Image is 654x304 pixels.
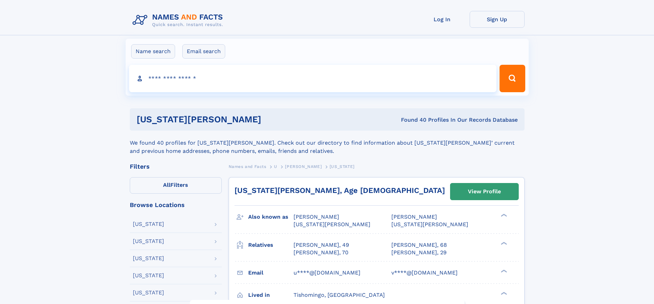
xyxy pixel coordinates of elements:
[274,164,277,169] span: U
[248,211,294,223] h3: Also known as
[131,44,175,59] label: Name search
[294,292,385,298] span: Tishomingo, [GEOGRAPHIC_DATA]
[499,213,507,218] div: ❯
[470,11,525,28] a: Sign Up
[130,177,222,194] label: Filters
[130,131,525,155] div: We found 40 profiles for [US_STATE][PERSON_NAME]. Check out our directory to find information abo...
[499,241,507,245] div: ❯
[248,289,294,301] h3: Lived in
[294,221,370,228] span: [US_STATE][PERSON_NAME]
[500,65,525,92] button: Search Button
[133,256,164,261] div: [US_STATE]
[294,241,349,249] a: [PERSON_NAME], 49
[248,267,294,279] h3: Email
[415,11,470,28] a: Log In
[294,249,348,256] a: [PERSON_NAME], 70
[182,44,225,59] label: Email search
[163,182,170,188] span: All
[229,162,266,171] a: Names and Facts
[391,221,468,228] span: [US_STATE][PERSON_NAME]
[468,184,501,199] div: View Profile
[129,65,497,92] input: search input
[391,249,447,256] a: [PERSON_NAME], 29
[391,241,447,249] a: [PERSON_NAME], 68
[137,115,331,124] h1: [US_STATE][PERSON_NAME]
[133,273,164,278] div: [US_STATE]
[450,183,518,200] a: View Profile
[130,202,222,208] div: Browse Locations
[130,163,222,170] div: Filters
[294,214,339,220] span: [PERSON_NAME]
[130,11,229,29] img: Logo Names and Facts
[391,214,437,220] span: [PERSON_NAME]
[234,186,445,195] a: [US_STATE][PERSON_NAME], Age [DEMOGRAPHIC_DATA]
[133,239,164,244] div: [US_STATE]
[133,290,164,295] div: [US_STATE]
[285,164,322,169] span: [PERSON_NAME]
[133,221,164,227] div: [US_STATE]
[285,162,322,171] a: [PERSON_NAME]
[331,116,518,124] div: Found 40 Profiles In Our Records Database
[499,291,507,295] div: ❯
[499,269,507,273] div: ❯
[330,164,355,169] span: [US_STATE]
[248,239,294,251] h3: Relatives
[274,162,277,171] a: U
